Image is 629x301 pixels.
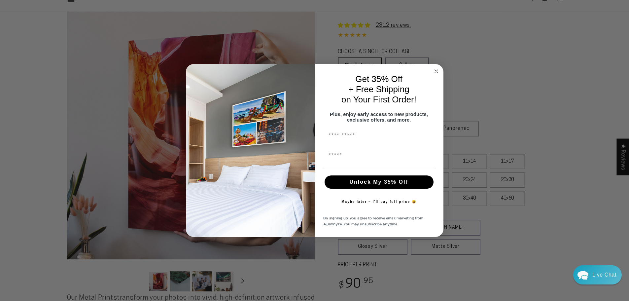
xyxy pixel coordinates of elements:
[355,74,402,84] span: Get 35% Off
[592,265,616,284] div: Contact Us Directly
[325,175,434,189] button: Unlock My 35% Off
[348,84,409,94] span: + Free Shipping
[330,111,428,123] span: Plus, enjoy early access to new products, exclusive offers, and more.
[323,215,423,227] span: By signing up, you agree to receive email marketing from Aluminyze. You may unsubscribe anytime.
[186,64,315,237] img: 728e4f65-7e6c-44e2-b7d1-0292a396982f.jpeg
[432,67,440,75] button: Close dialog
[338,195,420,208] button: Maybe later – I’ll pay full price 😅
[341,94,416,104] span: on Your First Order!
[573,265,622,284] div: Chat widget toggle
